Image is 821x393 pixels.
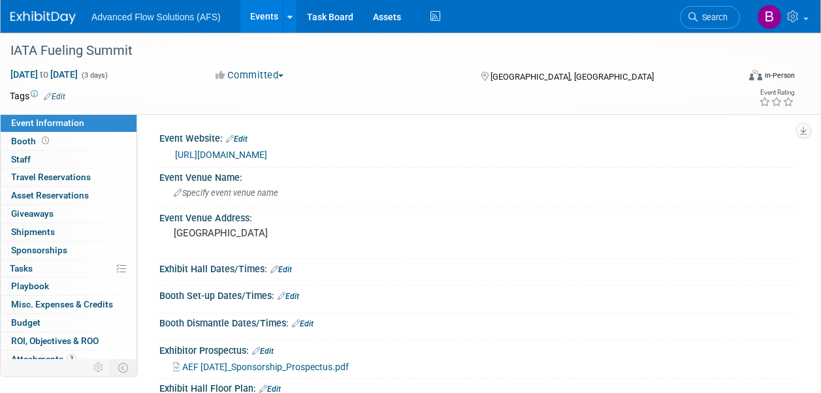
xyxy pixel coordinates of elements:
[11,208,54,219] span: Giveaways
[44,92,65,101] a: Edit
[11,317,40,328] span: Budget
[11,118,84,128] span: Event Information
[1,314,137,332] a: Budget
[1,114,137,132] a: Event Information
[39,136,52,146] span: Booth not reserved yet
[11,227,55,237] span: Shipments
[211,69,289,82] button: Committed
[252,347,274,356] a: Edit
[159,168,795,184] div: Event Venue Name:
[67,354,76,364] span: 3
[174,188,278,198] span: Specify event venue name
[159,208,795,225] div: Event Venue Address:
[278,292,299,301] a: Edit
[182,362,349,372] span: AEF [DATE]_Sponsorship_Prospectus.pdf
[1,242,137,259] a: Sponsorships
[1,332,137,350] a: ROI, Objectives & ROO
[698,12,728,22] span: Search
[159,341,795,358] div: Exhibitor Prospectus:
[10,69,78,80] span: [DATE] [DATE]
[91,12,221,22] span: Advanced Flow Solutions (AFS)
[680,6,740,29] a: Search
[11,336,99,346] span: ROI, Objectives & ROO
[175,149,267,160] a: [URL][DOMAIN_NAME]
[1,205,137,223] a: Giveaways
[764,71,795,80] div: In-Person
[11,245,67,255] span: Sponsorships
[11,299,113,309] span: Misc. Expenses & Credits
[757,5,782,29] img: Ben Nolen
[759,89,794,96] div: Event Rating
[10,263,33,274] span: Tasks
[6,39,728,63] div: IATA Fueling Summit
[10,89,65,102] td: Tags
[110,359,137,376] td: Toggle Event Tabs
[1,223,137,241] a: Shipments
[1,277,137,295] a: Playbook
[1,351,137,368] a: Attachments3
[11,172,91,182] span: Travel Reservations
[159,286,795,303] div: Booth Set-up Dates/Times:
[681,68,795,87] div: Event Format
[38,69,50,80] span: to
[1,187,137,204] a: Asset Reservations
[226,134,248,144] a: Edit
[11,154,31,165] span: Staff
[11,190,89,200] span: Asset Reservations
[11,136,52,146] span: Booth
[1,133,137,150] a: Booth
[173,362,349,372] a: AEF [DATE]_Sponsorship_Prospectus.pdf
[1,260,137,277] a: Tasks
[292,319,314,328] a: Edit
[80,71,108,80] span: (3 days)
[159,129,795,146] div: Event Website:
[1,296,137,313] a: Misc. Expenses & Credits
[1,168,137,186] a: Travel Reservations
[491,72,654,82] span: [GEOGRAPHIC_DATA], [GEOGRAPHIC_DATA]
[11,281,49,291] span: Playbook
[88,359,110,376] td: Personalize Event Tab Strip
[1,151,137,168] a: Staff
[749,70,762,80] img: Format-Inperson.png
[159,259,795,276] div: Exhibit Hall Dates/Times:
[270,265,292,274] a: Edit
[174,227,410,239] pre: [GEOGRAPHIC_DATA]
[10,11,76,24] img: ExhibitDay
[159,313,795,330] div: Booth Dismantle Dates/Times:
[11,354,76,364] span: Attachments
